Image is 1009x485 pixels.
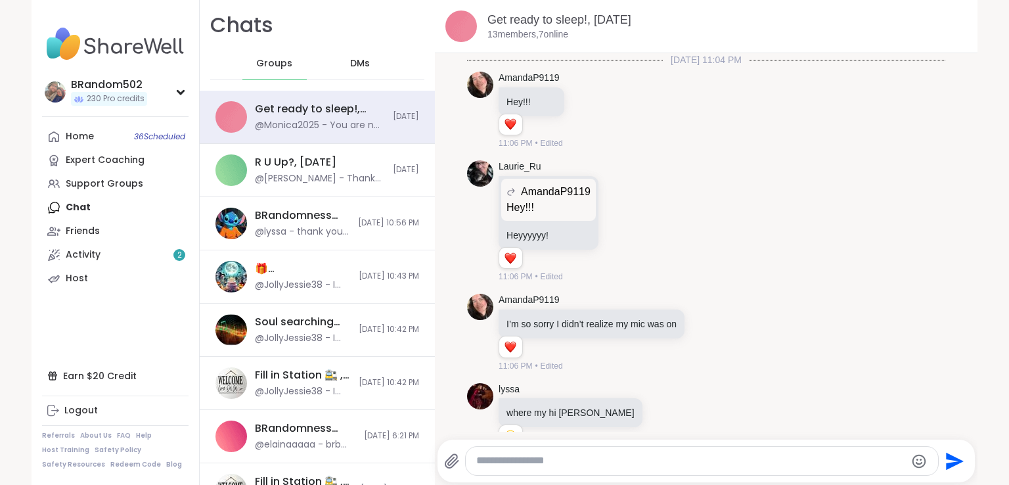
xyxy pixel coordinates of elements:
button: Reactions: love [503,253,517,264]
button: Reactions: love [503,120,517,130]
img: BRandomness last call, Oct 13 [215,208,247,239]
div: Reaction list [499,114,522,135]
span: Edited [541,271,563,283]
a: Redeem Code [110,460,161,469]
span: 11:06 PM [499,360,532,372]
img: ShareWell Nav Logo [42,21,189,67]
span: [DATE] 10:56 PM [358,218,419,229]
span: 11:06 PM [499,271,532,283]
div: Fill in Station 🚉 , [DATE] [255,368,351,382]
img: BRandom502 [45,81,66,103]
span: Groups [256,57,292,70]
div: R U Up?, [DATE] [255,155,336,170]
a: Home36Scheduled [42,125,189,149]
div: 🎁 [PERSON_NAME]’s Spooktacular Birthday Party 🎃 , [DATE] [255,262,351,276]
a: Help [136,431,152,440]
a: AmandaP9119 [499,294,560,307]
div: Activity [66,248,101,262]
div: Reaction list [499,425,522,446]
a: Get ready to sleep!, [DATE] [487,13,631,26]
div: @JollyJessie38 - I have sessions for anyone that need them [DATE] and [DATE] almost all day and t... [255,385,351,398]
a: FAQ [117,431,131,440]
div: Earn $20 Credit [42,364,189,388]
img: Get ready to sleep!, Oct 13 [215,101,247,133]
span: 11:06 PM [499,137,532,149]
img: BRandomness Ohana Open Forum, Oct 13 [215,421,247,452]
img: https://sharewell-space-live.sfo3.digitaloceanspaces.com/user-generated/06ea934e-c718-4eb8-9caa-9... [467,160,493,187]
span: [DATE] 10:42 PM [359,377,419,388]
span: Edited [541,137,563,149]
div: Reaction list [499,336,522,358]
div: Get ready to sleep!, [DATE] [255,102,385,116]
span: DMs [350,57,370,70]
div: Reaction list [499,248,522,269]
span: 230 Pro credits [87,93,145,104]
p: Hey!!! [506,200,591,216]
img: Soul searching with music -Special topic edition! , Oct 13 [215,314,247,346]
span: 2 [177,250,182,261]
div: Friends [66,225,100,238]
div: @JollyJessie38 - I have sessions for anyone that need them [DATE] and [DATE] almost all day and t... [255,332,351,345]
iframe: Spotlight [369,58,379,68]
a: Safety Resources [42,460,105,469]
a: AmandaP9119 [499,72,560,85]
img: R U Up?, Oct 14 [215,154,247,186]
a: lyssa [499,383,520,396]
span: [DATE] [393,164,419,175]
img: Fill in Station 🚉 , Oct 13 [215,367,247,399]
span: • [535,360,537,372]
div: @[PERSON_NAME] - Thank you for the readings [DATE] [PERSON_NAME]! [255,172,385,185]
p: 13 members, 7 online [487,28,568,41]
span: [DATE] 6:21 PM [364,430,419,442]
span: Edited [541,360,563,372]
div: @Monica2025 - You are not a night owl. You went to bed! [255,119,385,132]
span: [DATE] 10:42 PM [359,324,419,335]
div: Support Groups [66,177,143,191]
a: Host Training [42,446,89,455]
a: About Us [80,431,112,440]
img: 🎁 Lynette’s Spooktacular Birthday Party 🎃 , Oct 11 [215,261,247,292]
a: Support Groups [42,172,189,196]
button: Emoji picker [911,453,927,469]
div: Logout [64,404,98,417]
a: Blog [166,460,182,469]
div: BRandom502 [71,78,147,92]
a: Activity2 [42,243,189,267]
button: Send [939,446,968,476]
div: @elainaaaaa - brb bathroom [255,438,356,451]
div: @lyssa - thank you [PERSON_NAME] [255,225,350,239]
div: Expert Coaching [66,154,145,167]
a: Host [42,267,189,290]
a: Laurie_Ru [499,160,541,173]
img: Get ready to sleep!, Oct 13 [445,11,477,42]
a: Logout [42,399,189,423]
span: • [535,137,537,149]
p: I’m so sorry I didn’t realize my mic was on [506,317,677,331]
img: https://sharewell-space-live.sfo3.digitaloceanspaces.com/user-generated/22618c92-09c8-4d99-afa0-e... [467,294,493,320]
div: @JollyJessie38 - I have sessions for anyone that need them [DATE] and [DATE] almost all day and t... [255,279,351,292]
span: [DATE] 10:43 PM [359,271,419,282]
a: Expert Coaching [42,149,189,172]
span: • [535,271,537,283]
img: https://sharewell-space-live.sfo3.digitaloceanspaces.com/user-generated/22618c92-09c8-4d99-afa0-e... [467,72,493,98]
div: Home [66,130,94,143]
span: [DATE] [393,111,419,122]
button: Reactions: haha [503,430,517,441]
textarea: Type your message [476,454,905,468]
div: BRandomness Ohana Open Forum, [DATE] [255,421,356,436]
a: Safety Policy [95,446,141,455]
span: 36 Scheduled [134,131,185,142]
p: Hey!!! [506,95,556,108]
button: Reactions: love [503,342,517,352]
a: Referrals [42,431,75,440]
img: https://sharewell-space-live.sfo3.digitaloceanspaces.com/user-generated/5ec7d22b-bff4-42bd-9ffa-4... [467,383,493,409]
p: Heyyyyyy! [506,229,591,242]
span: [DATE] 11:04 PM [663,53,750,66]
div: BRandomness last call, [DATE] [255,208,350,223]
span: AmandaP9119 [521,184,591,200]
div: Soul searching with music -Special topic edition! , [DATE] [255,315,351,329]
h1: Chats [210,11,273,40]
p: where my hi [PERSON_NAME] [506,406,635,419]
a: Friends [42,219,189,243]
div: Host [66,272,88,285]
